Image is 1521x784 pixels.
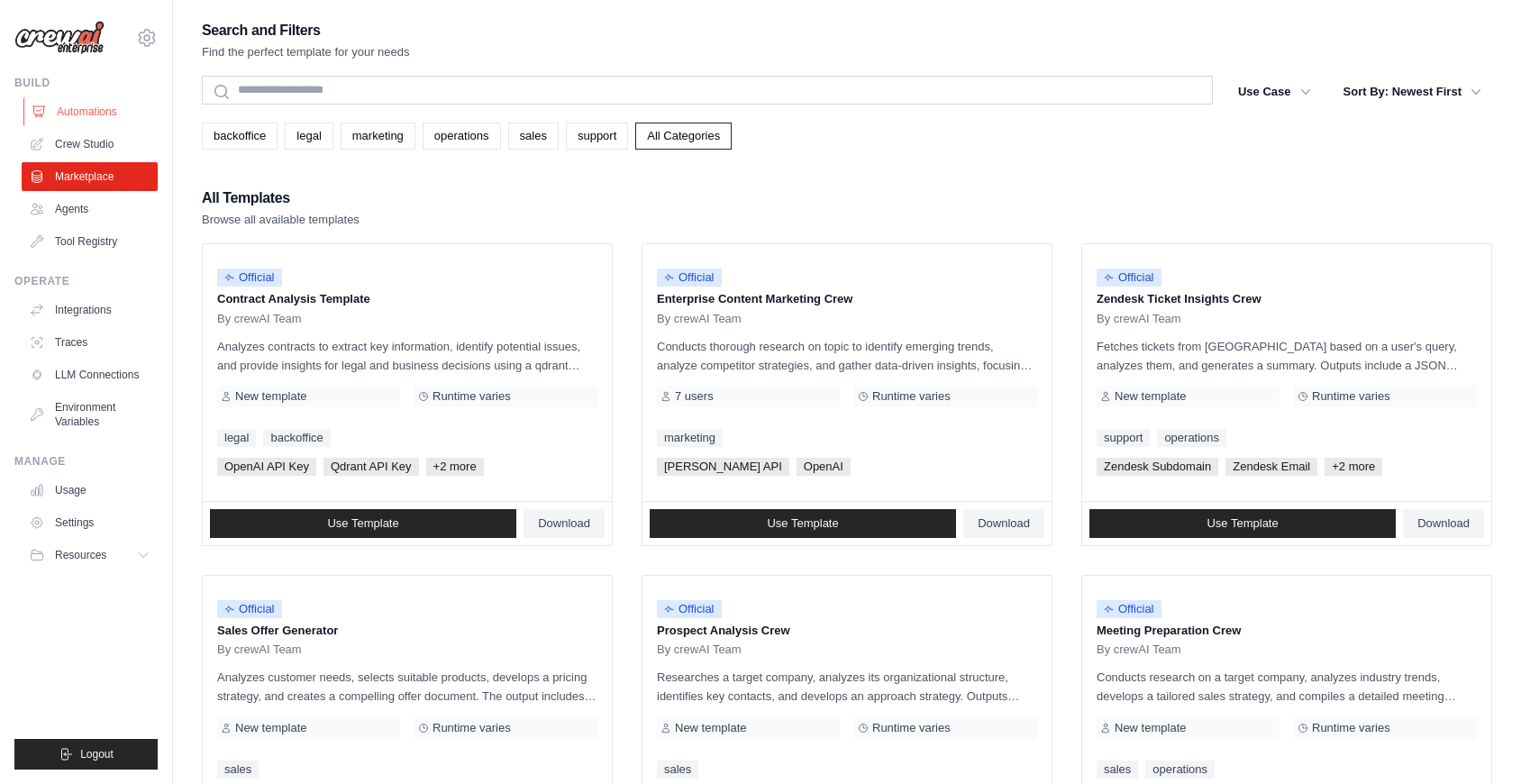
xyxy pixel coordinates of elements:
[426,458,484,476] span: +2 more
[657,337,1037,375] p: Conducts thorough research on topic to identify emerging trends, analyze competitor strategies, a...
[1097,761,1138,779] a: sales
[872,721,951,735] span: Runtime varies
[1115,389,1186,404] span: New template
[14,739,158,770] button: Logout
[22,227,158,256] a: Tool Registry
[872,389,951,404] span: Runtime varies
[1417,516,1470,531] span: Download
[323,458,419,476] span: Qdrant API Key
[202,43,410,61] p: Find the perfect template for your needs
[80,747,114,761] span: Logout
[22,130,158,159] a: Crew Studio
[22,195,158,223] a: Agents
[1097,312,1181,326] span: By crewAI Team
[202,123,278,150] a: backoffice
[657,429,723,447] a: marketing
[202,18,410,43] h2: Search and Filters
[14,21,105,55] img: Logo
[423,123,501,150] a: operations
[285,123,332,150] a: legal
[538,516,590,531] span: Download
[22,162,158,191] a: Marketplace
[1145,761,1215,779] a: operations
[657,458,789,476] span: [PERSON_NAME] API
[1097,337,1477,375] p: Fetches tickets from [GEOGRAPHIC_DATA] based on a user's query, analyzes them, and generates a su...
[524,509,605,538] a: Download
[657,312,742,326] span: By crewAI Team
[235,389,306,404] span: New template
[508,123,559,150] a: sales
[657,290,1037,308] p: Enterprise Content Marketing Crew
[22,328,158,357] a: Traces
[1312,389,1390,404] span: Runtime varies
[657,643,742,657] span: By crewAI Team
[14,76,158,90] div: Build
[210,509,516,538] a: Use Template
[1157,429,1226,447] a: operations
[202,211,360,229] p: Browse all available templates
[657,668,1037,706] p: Researches a target company, analyzes its organizational structure, identifies key contacts, and ...
[963,509,1044,538] a: Download
[978,516,1030,531] span: Download
[1333,76,1492,108] button: Sort By: Newest First
[217,600,282,618] span: Official
[22,360,158,389] a: LLM Connections
[675,721,746,735] span: New template
[341,123,415,150] a: marketing
[797,458,851,476] span: OpenAI
[327,516,398,531] span: Use Template
[657,761,698,779] a: sales
[202,186,360,211] h2: All Templates
[1097,643,1181,657] span: By crewAI Team
[1227,76,1322,108] button: Use Case
[22,476,158,505] a: Usage
[235,721,306,735] span: New template
[566,123,628,150] a: support
[14,454,158,469] div: Manage
[657,269,722,287] span: Official
[217,269,282,287] span: Official
[1097,269,1161,287] span: Official
[1097,458,1218,476] span: Zendesk Subdomain
[657,622,1037,640] p: Prospect Analysis Crew
[657,600,722,618] span: Official
[217,643,302,657] span: By crewAI Team
[55,548,106,562] span: Resources
[217,668,597,706] p: Analyzes customer needs, selects suitable products, develops a pricing strategy, and creates a co...
[1097,290,1477,308] p: Zendesk Ticket Insights Crew
[217,761,259,779] a: sales
[433,389,511,404] span: Runtime varies
[217,290,597,308] p: Contract Analysis Template
[217,429,256,447] a: legal
[1207,516,1278,531] span: Use Template
[1097,622,1477,640] p: Meeting Preparation Crew
[1097,429,1150,447] a: support
[22,541,158,570] button: Resources
[217,312,302,326] span: By crewAI Team
[22,296,158,324] a: Integrations
[1225,458,1317,476] span: Zendesk Email
[23,97,159,126] a: Automations
[263,429,330,447] a: backoffice
[22,393,158,436] a: Environment Variables
[1325,458,1382,476] span: +2 more
[1312,721,1390,735] span: Runtime varies
[217,458,316,476] span: OpenAI API Key
[675,389,714,404] span: 7 users
[635,123,732,150] a: All Categories
[650,509,956,538] a: Use Template
[433,721,511,735] span: Runtime varies
[1097,600,1161,618] span: Official
[1115,721,1186,735] span: New template
[767,516,838,531] span: Use Template
[217,337,597,375] p: Analyzes contracts to extract key information, identify potential issues, and provide insights fo...
[1089,509,1396,538] a: Use Template
[14,274,158,288] div: Operate
[1097,668,1477,706] p: Conducts research on a target company, analyzes industry trends, develops a tailored sales strate...
[1403,509,1484,538] a: Download
[22,508,158,537] a: Settings
[217,622,597,640] p: Sales Offer Generator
